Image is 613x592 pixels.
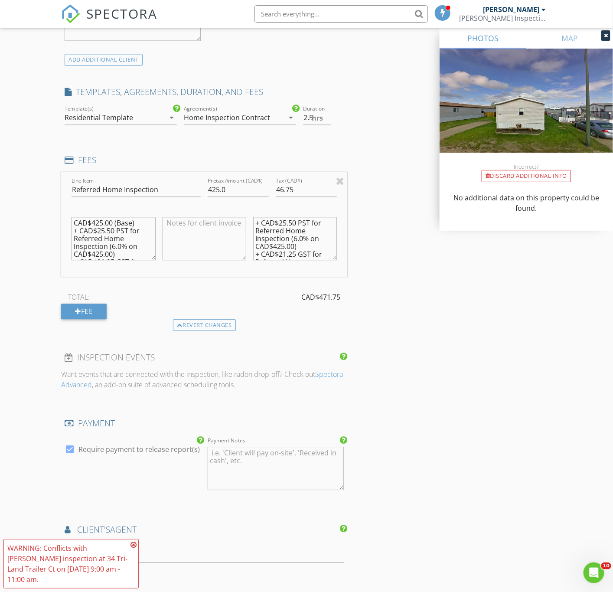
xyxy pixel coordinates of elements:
div: Home Inspection Contract [184,114,270,121]
span: 10 [601,563,611,569]
div: Spencer Barber Inspections [460,14,546,23]
label: Require payment to release report(s) [78,445,200,454]
a: SPECTORA [61,12,157,30]
a: MAP [526,28,613,49]
p: No additional data on this property could be found. [450,193,603,213]
a: PHOTOS [440,28,526,49]
div: [PERSON_NAME] [483,5,540,14]
input: Search everything... [254,5,428,23]
div: Discard Additional info [482,170,571,182]
div: WARNING: Conflicts with [PERSON_NAME] inspection at 34 Tri-Land Trailer Ct on [DATE] 9:00 am - 11... [7,543,128,585]
div: Incorrect? [440,163,613,170]
div: ADD ADDITIONAL client [65,54,143,65]
h4: FEES [65,154,344,166]
p: Want events that are connected with the inspection, like radon drop-off? Check out , an add-on su... [61,369,347,390]
h4: AGENT [65,524,344,535]
h4: PAYMENT [65,418,344,429]
h4: TEMPLATES, AGREEMENTS, DURATION, AND FEES [65,86,344,98]
i: arrow_drop_down [286,112,296,123]
img: streetview [440,49,613,173]
h4: INSPECTION EVENTS [65,352,344,363]
span: SPECTORA [86,4,157,23]
iframe: Intercom live chat [584,563,604,583]
span: CAD$471.75 [301,292,340,302]
input: 0.0 [303,111,331,125]
i: arrow_drop_down [166,112,177,123]
div: Residential Template [65,114,133,121]
img: The Best Home Inspection Software - Spectora [61,4,80,23]
span: hrs [312,114,323,121]
input: Search for an Agent [65,548,344,563]
a: Spectora Advanced [61,370,343,389]
div: Fee [61,304,107,319]
span: TOTAL: [68,292,90,302]
div: Revert changes [173,319,236,331]
span: client's [77,523,110,535]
